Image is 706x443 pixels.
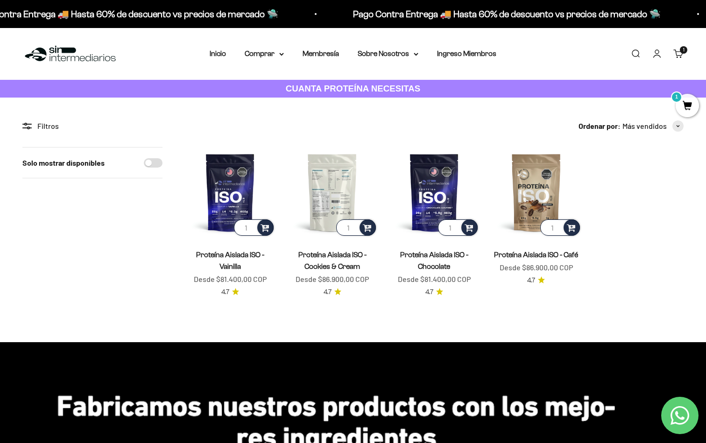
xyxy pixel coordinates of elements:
strong: CUANTA PROTEÍNA NECESITAS [286,84,421,93]
summary: Comprar [245,48,284,60]
sale-price: Desde $81.400,00 COP [398,273,471,285]
mark: 1 [671,91,682,103]
sale-price: Desde $86.900,00 COP [500,261,573,274]
a: 1 [676,101,699,112]
span: 1 [683,48,685,52]
div: Filtros [22,120,162,132]
a: Proteína Aislada ISO - Vainilla [196,251,264,270]
span: 4.7 [527,275,535,286]
p: Pago Contra Entrega 🚚 Hasta 60% de descuento vs precios de mercado 🛸 [350,7,657,21]
span: Ordenar por: [579,120,621,132]
a: Ingreso Miembros [437,49,496,57]
span: Más vendidos [622,120,667,132]
a: Proteína Aislada ISO - Cookies & Cream [298,251,367,270]
a: 4.74.7 de 5.0 estrellas [527,275,545,286]
button: Más vendidos [622,120,684,132]
span: 4.7 [221,287,229,297]
span: 4.7 [425,287,433,297]
a: 4.74.7 de 5.0 estrellas [324,287,341,297]
a: Membresía [303,49,339,57]
a: Proteína Aislada ISO - Café [494,251,578,259]
label: Solo mostrar disponibles [22,157,105,169]
a: 4.74.7 de 5.0 estrellas [221,287,239,297]
a: Proteína Aislada ISO - Chocolate [400,251,468,270]
span: 4.7 [324,287,332,297]
a: Inicio [210,49,226,57]
img: Proteína Aislada ISO - Cookies & Cream [287,147,377,238]
a: 4.74.7 de 5.0 estrellas [425,287,443,297]
sale-price: Desde $86.900,00 COP [296,273,369,285]
sale-price: Desde $81.400,00 COP [194,273,267,285]
summary: Sobre Nosotros [358,48,418,60]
